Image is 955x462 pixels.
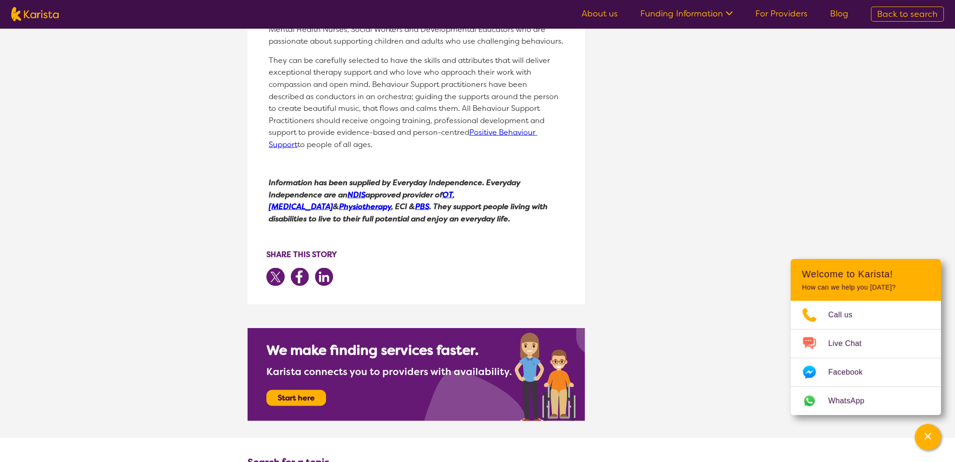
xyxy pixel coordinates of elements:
a: [MEDICAL_DATA] [269,202,333,211]
img: Twitter [266,268,285,286]
h3: SHARE THIS STORY [266,247,571,262]
a: PBS [415,202,429,211]
h1: We make finding services faster. [266,343,512,357]
p: They can be carefully selected to have the skills and attributes that will deliver exceptional th... [269,55,564,151]
img: Karista logo [11,7,59,21]
a: Positive Behaviour Support [269,127,537,149]
a: Web link opens in a new tab. [791,387,941,415]
a: Blog [830,8,848,19]
span: WhatsApp [828,394,876,408]
span: Facebook [828,365,874,379]
span: Back to search [877,8,938,20]
p: How can we help you [DATE]? [802,283,930,291]
a: Funding Information [640,8,733,19]
h2: Welcome to Karista! [802,268,930,280]
span: Call us [828,308,864,322]
a: Physiotherapy [339,202,391,211]
div: Channel Menu [791,259,941,415]
span: Live Chat [828,337,873,351]
a: Back to search [871,7,944,22]
img: Facebook [290,268,309,286]
ul: Choose channel [791,301,941,415]
a: OT [443,190,453,200]
a: About us [582,8,618,19]
button: Channel Menu [915,424,941,450]
button: Start here [266,390,326,406]
a: For Providers [755,8,807,19]
p: Behaviour Support Practitioners can be specially trained , Mental Health Nurses, Social Workers a... [269,11,564,47]
img: LinkedIn [315,268,333,286]
a: NDIS [348,190,365,200]
p: Karista connects you to providers with availability. [266,365,512,379]
em: Information has been supplied by Everyday Independence. Everyday Independence are an approved pro... [269,178,550,224]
